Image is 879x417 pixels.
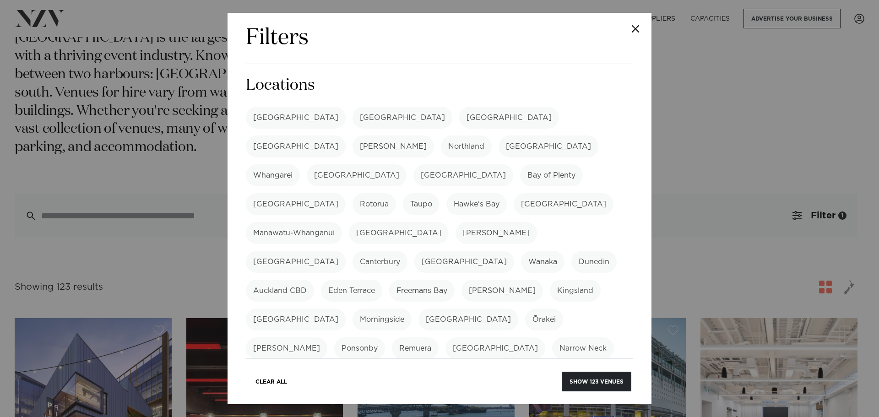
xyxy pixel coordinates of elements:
label: [GEOGRAPHIC_DATA] [414,251,514,273]
label: Manawatū-Whanganui [246,222,342,244]
label: [GEOGRAPHIC_DATA] [445,337,545,359]
label: Bay of Plenty [520,164,583,186]
label: [GEOGRAPHIC_DATA] [413,164,513,186]
label: Narrow Neck [552,337,614,359]
label: [GEOGRAPHIC_DATA] [246,251,346,273]
label: [GEOGRAPHIC_DATA] [246,135,346,157]
button: Show 123 venues [562,372,631,391]
label: Canterbury [353,251,407,273]
label: [PERSON_NAME] [246,337,327,359]
label: [GEOGRAPHIC_DATA] [514,193,613,215]
label: [GEOGRAPHIC_DATA] [499,135,598,157]
label: Remuera [392,337,439,359]
label: Wanaka [521,251,564,273]
label: Morningside [353,309,412,330]
label: Hawke's Bay [446,193,507,215]
label: Kingsland [550,280,601,302]
button: Clear All [248,372,295,391]
label: [GEOGRAPHIC_DATA] [246,193,346,215]
label: [GEOGRAPHIC_DATA] [349,222,449,244]
label: [GEOGRAPHIC_DATA] [353,107,452,129]
label: Auckland CBD [246,280,314,302]
label: Northland [441,135,492,157]
label: Dunedin [571,251,617,273]
label: Taupo [403,193,439,215]
label: [GEOGRAPHIC_DATA] [246,107,346,129]
label: [GEOGRAPHIC_DATA] [418,309,518,330]
label: Ponsonby [334,337,385,359]
label: Rotorua [353,193,396,215]
label: Eden Terrace [321,280,382,302]
label: Whangarei [246,164,300,186]
h3: Locations [246,75,633,96]
label: Freemans Bay [389,280,455,302]
label: [PERSON_NAME] [456,222,537,244]
label: [GEOGRAPHIC_DATA] [246,309,346,330]
label: [PERSON_NAME] [461,280,543,302]
button: Close [619,13,651,45]
label: Ōrākei [525,309,563,330]
label: [GEOGRAPHIC_DATA] [459,107,559,129]
label: [GEOGRAPHIC_DATA] [307,164,407,186]
h2: Filters [246,24,309,53]
label: [PERSON_NAME] [353,135,434,157]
